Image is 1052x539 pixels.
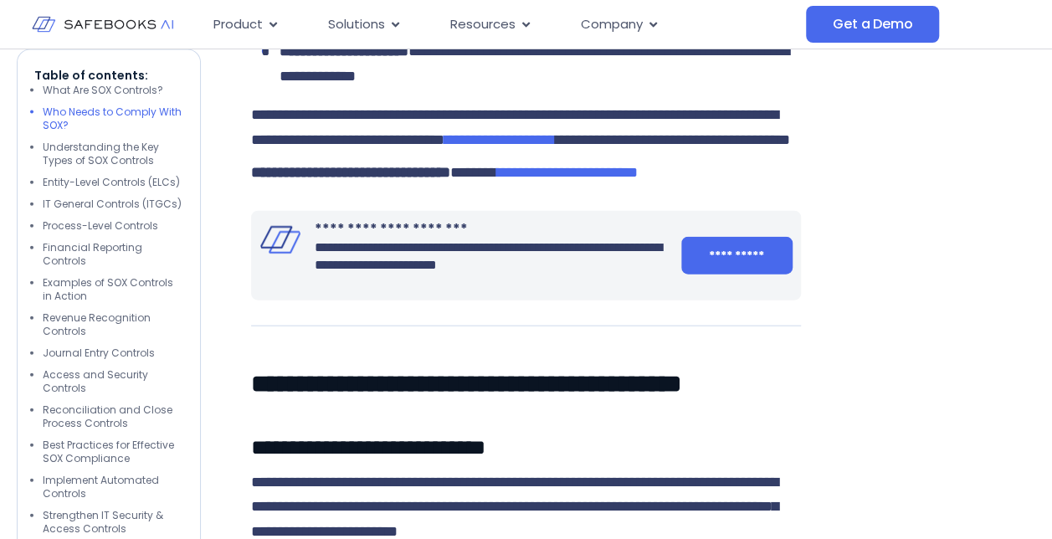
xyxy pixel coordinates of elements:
a: Get a Demo [806,6,939,43]
li: Entity-Level Controls (ELCs) [43,176,183,189]
span: Get a Demo [833,16,912,33]
span: Solutions [328,15,385,34]
li: Understanding the Key Types of SOX Controls [43,141,183,167]
li: IT General Controls (ITGCs) [43,198,183,211]
div: Menu Toggle [200,8,806,41]
p: Table of contents: [34,67,183,84]
li: Access and Security Controls [43,368,183,395]
li: Strengthen IT Security & Access Controls [43,509,183,536]
li: Implement Automated Controls [43,474,183,501]
span: Resources [450,15,516,34]
span: Company [581,15,643,34]
li: Examples of SOX Controls in Action [43,276,183,303]
nav: Menu [200,8,806,41]
li: Who Needs to Comply With SOX? [43,105,183,132]
li: Financial Reporting Controls [43,241,183,268]
li: Journal Entry Controls [43,346,183,360]
li: Revenue Recognition Controls [43,311,183,338]
li: Reconciliation and Close Process Controls [43,403,183,430]
li: Process-Level Controls [43,219,183,233]
li: What Are SOX Controls? [43,84,183,97]
li: Best Practices for Effective SOX Compliance [43,439,183,465]
span: Product [213,15,263,34]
